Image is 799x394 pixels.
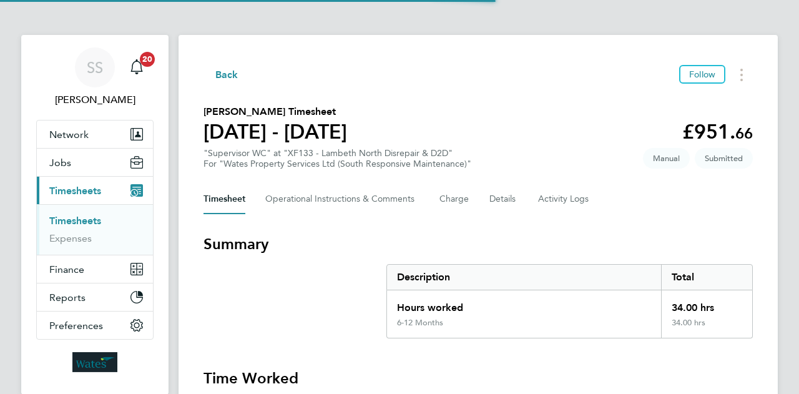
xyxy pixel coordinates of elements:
[730,65,753,84] button: Timesheets Menu
[489,184,518,214] button: Details
[37,283,153,311] button: Reports
[49,215,101,227] a: Timesheets
[87,59,103,76] span: SS
[661,318,752,338] div: 34.00 hrs
[37,204,153,255] div: Timesheets
[643,148,690,169] span: This timesheet was manually created.
[397,318,443,328] div: 6-12 Months
[679,65,725,84] button: Follow
[387,290,661,318] div: Hours worked
[735,124,753,142] span: 66
[37,149,153,176] button: Jobs
[203,184,245,214] button: Timesheet
[538,184,591,214] button: Activity Logs
[386,264,753,338] div: Summary
[215,67,238,82] span: Back
[203,67,238,82] button: Back
[203,368,753,388] h3: Time Worked
[49,232,92,244] a: Expenses
[36,352,154,372] a: Go to home page
[36,47,154,107] a: SS[PERSON_NAME]
[203,234,753,254] h3: Summary
[49,292,86,303] span: Reports
[203,104,347,119] h2: [PERSON_NAME] Timesheet
[439,184,469,214] button: Charge
[49,185,101,197] span: Timesheets
[72,352,117,372] img: wates-logo-retina.png
[37,121,153,148] button: Network
[49,263,84,275] span: Finance
[49,320,103,332] span: Preferences
[140,52,155,67] span: 20
[49,129,89,140] span: Network
[265,184,419,214] button: Operational Instructions & Comments
[203,148,471,169] div: "Supervisor WC" at "XF133 - Lambeth North Disrepair & D2D"
[37,312,153,339] button: Preferences
[49,157,71,169] span: Jobs
[689,69,715,80] span: Follow
[203,159,471,169] div: For "Wates Property Services Ltd (South Responsive Maintenance)"
[661,290,752,318] div: 34.00 hrs
[37,177,153,204] button: Timesheets
[695,148,753,169] span: This timesheet is Submitted.
[124,47,149,87] a: 20
[682,120,753,144] app-decimal: £951.
[661,265,752,290] div: Total
[36,92,154,107] span: Summer Sampson
[387,265,661,290] div: Description
[203,119,347,144] h1: [DATE] - [DATE]
[37,255,153,283] button: Finance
